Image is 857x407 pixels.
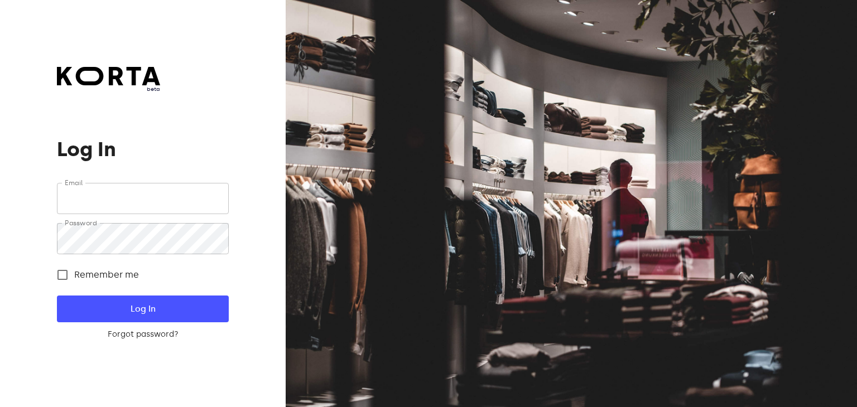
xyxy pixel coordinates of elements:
[57,138,228,161] h1: Log In
[57,85,160,93] span: beta
[57,67,160,93] a: beta
[57,67,160,85] img: Korta
[75,302,210,316] span: Log In
[57,329,228,340] a: Forgot password?
[57,295,228,322] button: Log In
[74,268,139,282] span: Remember me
